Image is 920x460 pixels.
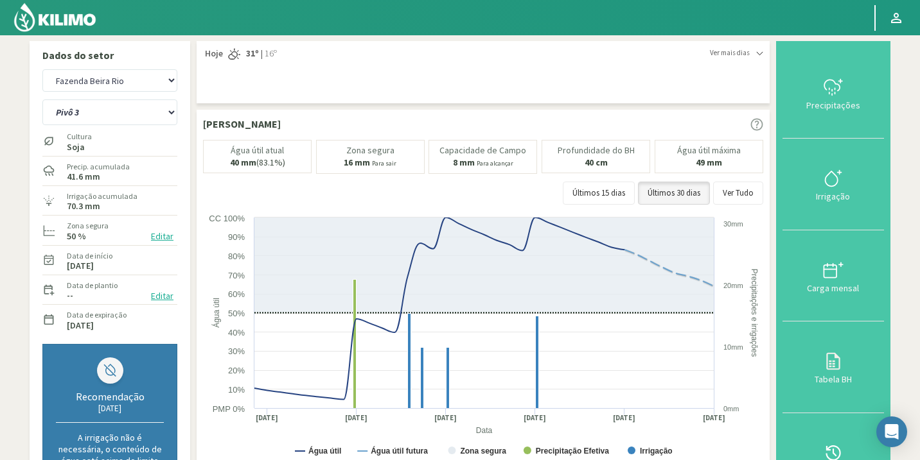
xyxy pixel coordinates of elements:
[783,139,884,230] button: Irrigação
[696,157,722,168] b: 49 mm
[713,182,763,205] button: Ver Tudo
[710,47,750,58] span: Ver mais dias
[13,2,97,33] img: Kilimo
[783,47,884,139] button: Precipitações
[203,47,223,60] span: Hoje
[703,413,725,423] text: [DATE]
[640,447,673,456] text: Irrigação
[371,446,428,456] text: Água útil futura
[67,280,118,291] label: Data de plantio
[453,157,475,168] b: 8 mm
[67,262,94,270] label: [DATE]
[209,214,245,223] text: CC 100%
[67,309,127,321] label: Data de expiração
[67,232,86,241] label: 50 %
[783,230,884,321] button: Carga mensal
[67,191,137,202] label: Irrigação acumulada
[67,161,130,173] label: Precip. acumulada
[308,446,341,456] text: Água útil
[585,157,608,168] b: 40 cm
[228,289,245,299] text: 60%
[228,232,245,242] text: 90%
[786,192,880,201] div: Irrigação
[211,298,221,328] text: Água útil
[723,220,743,228] text: 30mm
[67,220,109,232] label: Zona segura
[67,321,94,330] label: [DATE]
[228,346,245,356] text: 30%
[876,416,907,447] div: Open Intercom Messenger
[558,146,635,155] p: Profundidade do BH
[346,146,394,155] p: Zona segura
[231,146,284,155] p: Água útil atual
[786,284,880,293] div: Carga mensal
[256,413,278,423] text: [DATE]
[228,366,245,375] text: 20%
[613,413,635,423] text: [DATE]
[228,251,245,261] text: 80%
[228,385,245,395] text: 10%
[67,202,100,210] label: 70.3 mm
[723,405,739,413] text: 0mm
[783,321,884,413] button: Tabela BH
[786,101,880,110] div: Precipitações
[56,403,164,414] div: [DATE]
[677,146,741,155] p: Água útil máxima
[372,159,396,167] small: Para sair
[563,182,635,205] button: Últimos 15 dias
[536,447,609,456] text: Precipitação Efetiva
[434,413,457,423] text: [DATE]
[67,131,92,142] label: Cultura
[42,47,177,63] p: Dados do setor
[263,47,277,60] span: 16º
[477,159,513,167] small: Para alcançar
[723,282,743,289] text: 20mm
[246,47,259,59] strong: 31º
[228,309,245,318] text: 50%
[723,343,743,351] text: 10mm
[344,157,370,168] b: 16 mm
[147,289,177,303] button: Editar
[230,158,285,167] p: (83.1%)
[203,116,281,132] p: [PERSON_NAME]
[439,146,526,155] p: Capacidade de Campo
[261,47,263,60] span: |
[147,229,177,244] button: Editar
[228,328,245,337] text: 40%
[213,404,245,414] text: PMP 0%
[460,447,506,456] text: Zona segura
[67,291,73,300] label: --
[750,269,759,357] text: Precipitações e irrigações
[230,157,256,168] b: 40 mm
[638,182,710,205] button: Últimos 30 dias
[786,375,880,384] div: Tabela BH
[56,390,164,403] div: Recomendação
[67,173,100,181] label: 41.6 mm
[476,426,493,435] text: Data
[67,143,92,151] label: Soja
[524,413,546,423] text: [DATE]
[345,413,367,423] text: [DATE]
[67,250,112,262] label: Data de início
[228,271,245,280] text: 70%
